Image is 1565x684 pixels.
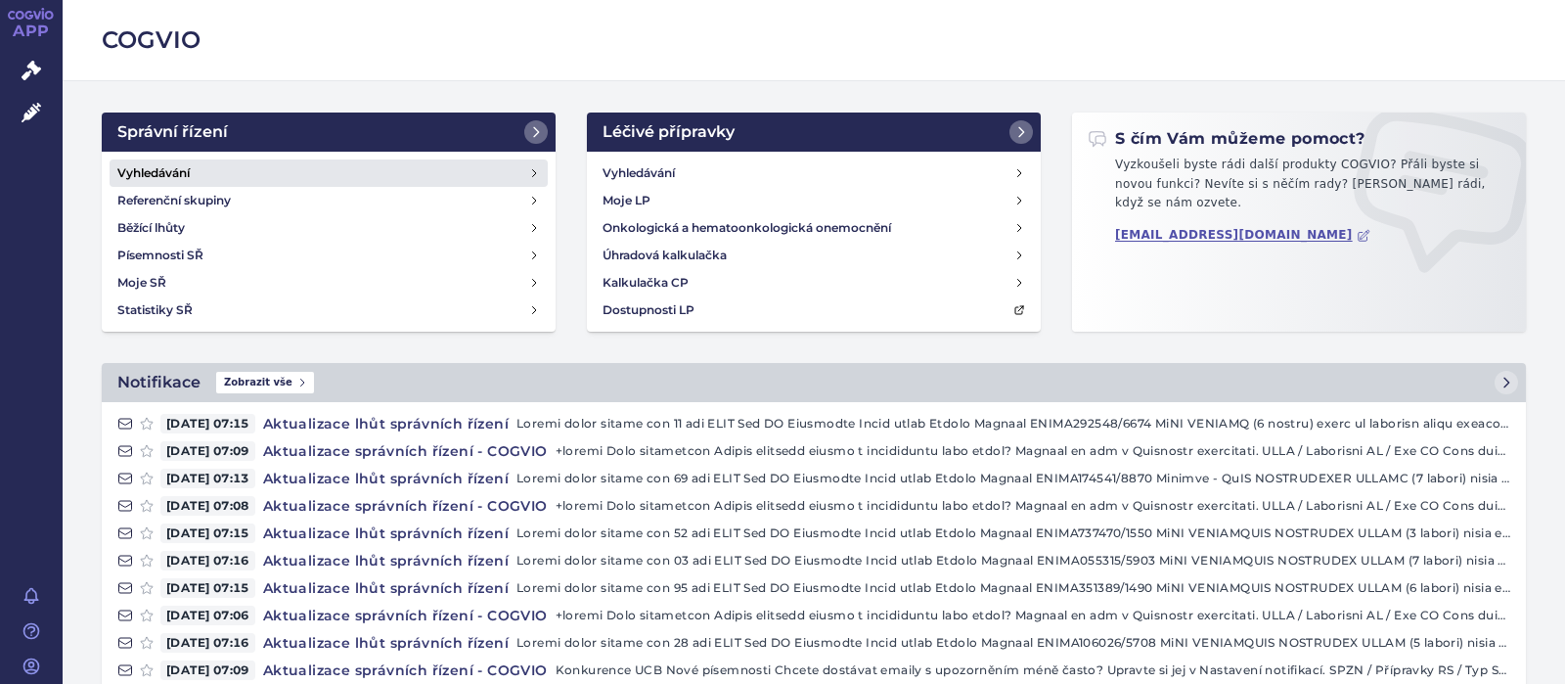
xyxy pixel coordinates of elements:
span: [DATE] 07:16 [160,633,255,653]
h4: Aktualizace lhůt správních řízení [255,524,516,543]
h4: Aktualizace správních řízení - COGVIO [255,496,556,516]
h4: Aktualizace lhůt správních řízení [255,633,516,653]
a: [EMAIL_ADDRESS][DOMAIN_NAME] [1115,228,1370,243]
h2: COGVIO [102,23,1526,57]
span: [DATE] 07:16 [160,551,255,570]
h4: Vyhledávání [117,163,190,183]
h2: Správní řízení [117,120,228,144]
p: Loremi dolor sitame con 03 adi ELIT Sed DO Eiusmodte Incid utlab Etdolo Magnaal ENIMA055315/5903 ... [516,551,1510,570]
h2: Léčivé přípravky [603,120,735,144]
p: Loremi dolor sitame con 95 adi ELIT Sed DO Eiusmodte Incid utlab Etdolo Magnaal ENIMA351389/1490 ... [516,578,1510,598]
h4: Aktualizace správních řízení - COGVIO [255,441,556,461]
span: Zobrazit vše [216,372,314,393]
a: Vyhledávání [110,160,548,187]
span: [DATE] 07:15 [160,578,255,598]
h4: Statistiky SŘ [117,300,193,320]
h4: Referenční skupiny [117,191,231,210]
h2: S čím Vám můžeme pomoct? [1088,128,1365,150]
a: NotifikaceZobrazit vše [102,363,1526,402]
span: [DATE] 07:06 [160,606,255,625]
span: [DATE] 07:09 [160,441,255,461]
p: Konkurence UCB Nové písemnosti Chcete dostávat emaily s upozorněním méně často? Upravte si jej v ... [556,661,1510,680]
h4: Kalkulačka CP [603,273,689,293]
a: Moje SŘ [110,269,548,296]
h4: Aktualizace lhůt správních řízení [255,469,516,488]
p: Loremi dolor sitame con 52 adi ELIT Sed DO Eiusmodte Incid utlab Etdolo Magnaal ENIMA737470/1550 ... [516,524,1510,543]
h4: Onkologická a hematoonkologická onemocnění [603,218,891,238]
h4: Aktualizace lhůt správních řízení [255,578,516,598]
a: Statistiky SŘ [110,296,548,324]
span: [DATE] 07:13 [160,469,255,488]
h2: Notifikace [117,371,201,394]
h4: Aktualizace správních řízení - COGVIO [255,661,556,680]
a: Vyhledávání [595,160,1033,187]
h4: Písemnosti SŘ [117,246,203,265]
span: [DATE] 07:15 [160,414,255,433]
a: Úhradová kalkulačka [595,242,1033,269]
a: Běžící lhůty [110,214,548,242]
h4: Úhradová kalkulačka [603,246,727,265]
h4: Vyhledávání [603,163,675,183]
h4: Dostupnosti LP [603,300,694,320]
p: +loremi Dolo sitametcon Adipis elitsedd eiusmo t incididuntu labo etdol? Magnaal en adm v Quisnos... [556,606,1510,625]
p: +loremi Dolo sitametcon Adipis elitsedd eiusmo t incididuntu labo etdol? Magnaal en adm v Quisnos... [556,496,1510,516]
p: +loremi Dolo sitametcon Adipis elitsedd eiusmo t incididuntu labo etdol? Magnaal en adm v Quisnos... [556,441,1510,461]
h4: Moje SŘ [117,273,166,293]
p: Loremi dolor sitame con 28 adi ELIT Sed DO Eiusmodte Incid utlab Etdolo Magnaal ENIMA106026/5708 ... [516,633,1510,653]
span: [DATE] 07:08 [160,496,255,516]
a: Onkologická a hematoonkologická onemocnění [595,214,1033,242]
a: Dostupnosti LP [595,296,1033,324]
h4: Aktualizace lhůt správních řízení [255,551,516,570]
a: Kalkulačka CP [595,269,1033,296]
a: Písemnosti SŘ [110,242,548,269]
a: Správní řízení [102,113,556,152]
span: [DATE] 07:15 [160,524,255,543]
a: Léčivé přípravky [587,113,1041,152]
a: Referenční skupiny [110,187,548,214]
span: [DATE] 07:09 [160,661,255,680]
h4: Aktualizace lhůt správních řízení [255,414,516,433]
h4: Aktualizace správních řízení - COGVIO [255,606,556,625]
a: Moje LP [595,187,1033,214]
p: Loremi dolor sitame con 69 adi ELIT Sed DO Eiusmodte Incid utlab Etdolo Magnaal ENIMA174541/8870 ... [516,469,1510,488]
h4: Moje LP [603,191,650,210]
p: Loremi dolor sitame con 11 adi ELIT Sed DO Eiusmodte Incid utlab Etdolo Magnaal ENIMA292548/6674 ... [516,414,1510,433]
p: Vyzkoušeli byste rádi další produkty COGVIO? Přáli byste si novou funkci? Nevíte si s něčím rady?... [1088,156,1510,221]
h4: Běžící lhůty [117,218,185,238]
